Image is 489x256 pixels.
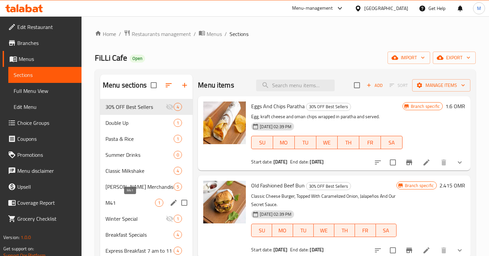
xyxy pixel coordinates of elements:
div: 30% OFF Best Sellers [306,103,351,111]
button: show more [452,154,468,170]
button: FR [355,224,376,237]
span: Start date: [251,157,272,166]
button: import [388,52,430,64]
span: 1 [174,216,182,222]
span: SU [254,138,270,147]
span: Upsell [17,183,76,191]
span: TU [297,138,314,147]
svg: Show Choices [456,246,464,254]
span: WE [319,138,335,147]
p: Egg, kraft cheese and oman chips wrapped in paratha and served. [251,113,402,121]
button: TH [334,224,355,237]
span: Get support on: [3,244,34,253]
span: import [393,54,425,62]
div: items [174,119,182,127]
a: Edit Menu [8,99,81,115]
div: Classic Milkshake4 [100,163,193,179]
span: Winter Special [105,215,166,223]
div: Menu-management [292,4,333,12]
li: / [225,30,227,38]
span: Manage items [417,81,465,90]
a: Grocery Checklist [3,211,81,227]
button: SA [376,224,397,237]
div: items [174,183,182,191]
span: M41 [105,199,155,207]
span: Breakfast Specials [105,231,174,239]
a: Branches [3,35,81,51]
b: [DATE] [273,157,287,166]
span: Sort sections [161,77,177,93]
div: Pasta & Rice1 [100,131,193,147]
a: Coupons [3,131,81,147]
div: items [174,167,182,175]
button: WE [314,224,334,237]
span: 4 [174,104,182,110]
p: Classic Cheese Burger, Topped With Caramelized Onion, Jalapeños And Our Secret Sauce. [251,192,396,209]
span: Version: [3,233,20,242]
button: Add [364,80,385,91]
button: export [433,52,476,64]
span: Select section first [385,80,412,91]
a: Menus [3,51,81,67]
h6: 1.6 OMR [445,102,465,111]
b: [DATE] [273,245,287,254]
li: / [119,30,121,38]
span: MO [275,226,290,235]
span: Sections [14,71,76,79]
span: export [438,54,470,62]
a: Home [95,30,116,38]
svg: Show Choices [456,158,464,166]
button: MO [272,224,293,237]
a: Coverage Report [3,195,81,211]
a: Upsell [3,179,81,195]
h2: Menu sections [103,80,147,90]
span: Select all sections [147,78,161,92]
span: FR [358,226,373,235]
span: 30% OFF Best Sellers [105,103,166,111]
button: SU [251,136,273,149]
span: Old Fashioned Beef Bun [251,180,305,190]
span: Branch specific [408,103,442,110]
button: TU [293,224,314,237]
span: Branches [17,39,76,47]
span: M [477,5,481,12]
div: items [174,103,182,111]
span: MO [276,138,292,147]
div: Classic Milkshake [105,167,174,175]
b: [DATE] [310,245,324,254]
span: 4 [174,168,182,174]
span: Restaurants management [132,30,191,38]
span: Edit Restaurant [17,23,76,31]
span: Select to update [386,155,400,169]
span: End date: [290,157,309,166]
span: FiLLi Cafe [95,50,127,65]
div: Double Up1 [100,115,193,131]
input: search [256,80,335,91]
span: Edit Menu [14,103,76,111]
a: Edit menu item [422,246,430,254]
button: edit [169,198,179,208]
button: FR [359,136,381,149]
a: Menu disclaimer [3,163,81,179]
h6: 2.415 OMR [439,181,465,190]
span: Double Up [105,119,174,127]
div: Open [130,55,145,63]
div: 30% OFF Best Sellers4 [100,99,193,115]
span: Summer Drinks [105,151,174,159]
span: Coupons [17,135,76,143]
span: 0 [174,152,182,158]
span: Menus [19,55,76,63]
span: Full Menu View [14,87,76,95]
div: Filli's Merchandise [105,183,174,191]
span: Branch specific [402,182,436,189]
span: TU [296,226,311,235]
span: Open [130,56,145,61]
button: SA [381,136,403,149]
span: End date: [290,245,309,254]
div: [GEOGRAPHIC_DATA] [364,5,408,12]
img: Old Fashioned Beef Bun [203,181,246,223]
a: Edit menu item [422,158,430,166]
